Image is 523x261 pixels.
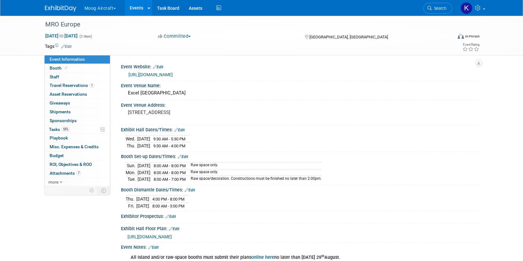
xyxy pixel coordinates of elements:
[50,162,92,167] span: ROI, Objectives & ROO
[178,155,188,159] a: Edit
[126,88,474,98] div: Excel [GEOGRAPHIC_DATA]
[45,55,110,64] a: Event Information
[121,152,478,160] div: Booth Set-up Dates/Times:
[50,74,59,79] span: Staff
[185,188,195,192] a: Edit
[187,169,322,176] td: Raw space only.
[137,136,150,143] td: [DATE]
[126,162,138,169] td: Sun.
[415,33,480,42] div: Event Format
[152,204,184,208] span: 8:00 AM - 3:00 PM
[45,43,72,49] td: Tags
[138,176,150,183] td: [DATE]
[121,125,478,133] div: Exhibit Hall Dates/Times:
[138,169,150,176] td: [DATE]
[86,186,97,195] td: Personalize Event Tab Strip
[321,254,324,258] sup: th
[153,137,185,141] span: 9:30 AM - 5:30 PM
[121,224,478,232] div: Exhibit Hall Floor Plan:
[76,171,81,175] span: 7
[128,234,172,239] a: [URL][DOMAIN_NAME]
[128,72,173,77] a: [URL][DOMAIN_NAME]
[138,162,150,169] td: [DATE]
[45,169,110,178] a: Attachments7
[45,64,110,72] a: Booth
[50,135,68,140] span: Playbook
[45,178,110,186] a: more
[460,2,472,14] img: Kathryn Germony
[45,116,110,125] a: Sponsorships
[121,242,478,251] div: Event Notes:
[50,65,69,71] span: Booth
[97,186,110,195] td: Toggle Event Tabs
[154,177,186,182] span: 8:00 AM - 7:00 PM
[169,227,179,231] a: Edit
[121,100,478,108] div: Event Venue Address:
[121,62,478,70] div: Event Website:
[126,196,136,203] td: Thu.
[131,255,340,260] b: All Island and/or raw-space booths must submit their plans no later than [DATE] 29 August.
[126,143,137,149] td: Thu.
[50,171,81,176] span: Attachments
[153,144,185,148] span: 9:30 AM - 4:00 PM
[462,43,479,46] div: Event Rating
[48,179,58,184] span: more
[45,99,110,107] a: Giveaways
[50,83,94,88] span: Travel Reservations
[79,34,92,38] span: (2 days)
[423,3,452,14] a: Search
[121,185,478,193] div: Booth Dismantle Dates/Times:
[187,176,322,183] td: Raw space/decoration. Constructions must be finished no later than 2:00pm.
[45,73,110,81] a: Staff
[153,65,163,69] a: Edit
[121,81,478,89] div: Event Venue Name:
[50,100,70,105] span: Giveaways
[432,6,446,11] span: Search
[49,127,70,132] span: Tasks
[126,176,138,183] td: Tue.
[187,162,322,169] td: Raw space only.
[45,125,110,134] a: Tasks55%
[174,128,185,132] a: Edit
[50,153,64,158] span: Budget
[50,144,99,149] span: Misc. Expenses & Credits
[251,255,274,260] a: online here
[50,92,87,97] span: Asset Reservations
[126,202,136,209] td: Fri.
[45,143,110,151] a: Misc. Expenses & Credits
[45,90,110,99] a: Asset Reservations
[50,118,77,123] span: Sponsorships
[458,34,464,39] img: Format-Inperson.png
[137,143,150,149] td: [DATE]
[152,197,184,201] span: 4:00 PM - 8:00 PM
[61,44,72,49] a: Edit
[45,160,110,169] a: ROI, Objectives & ROO
[148,245,159,250] a: Edit
[90,83,94,88] span: 1
[465,34,480,39] div: In-Person
[64,66,68,70] i: Booth reservation complete
[45,81,110,90] a: Travel Reservations1
[166,214,176,219] a: Edit
[128,110,263,115] pre: [STREET_ADDRESS]
[309,35,388,39] span: [GEOGRAPHIC_DATA], [GEOGRAPHIC_DATA]
[50,57,85,62] span: Event Information
[45,108,110,116] a: Shipments
[45,151,110,160] a: Budget
[45,134,110,142] a: Playbook
[121,212,478,220] div: Exhibitor Prospectus:
[126,169,138,176] td: Mon.
[154,170,186,175] span: 8:00 AM - 8:00 PM
[154,163,186,168] span: 8:00 AM - 8:00 PM
[43,19,443,30] div: MRO Europe
[136,202,149,209] td: [DATE]
[45,33,78,39] span: [DATE] [DATE]
[58,33,64,38] span: to
[126,136,137,143] td: Wed.
[45,5,76,12] img: ExhibitDay
[50,109,71,114] span: Shipments
[62,127,70,132] span: 55%
[136,196,149,203] td: [DATE]
[156,33,193,40] button: Committed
